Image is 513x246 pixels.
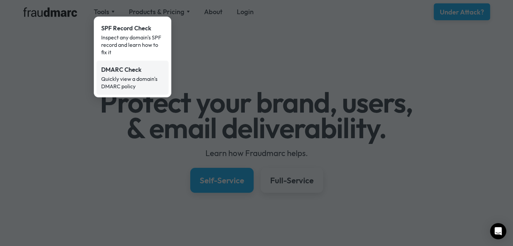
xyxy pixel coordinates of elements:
[101,65,164,74] div: DMARC Check
[94,17,171,97] nav: Tools
[101,75,164,90] div: Quickly view a domain's DMARC policy
[96,19,169,61] a: SPF Record CheckInspect any domain's SPF record and learn how to fix it
[101,34,164,56] div: Inspect any domain's SPF record and learn how to fix it
[96,61,169,95] a: DMARC CheckQuickly view a domain's DMARC policy
[101,24,164,33] div: SPF Record Check
[490,223,506,239] div: Open Intercom Messenger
